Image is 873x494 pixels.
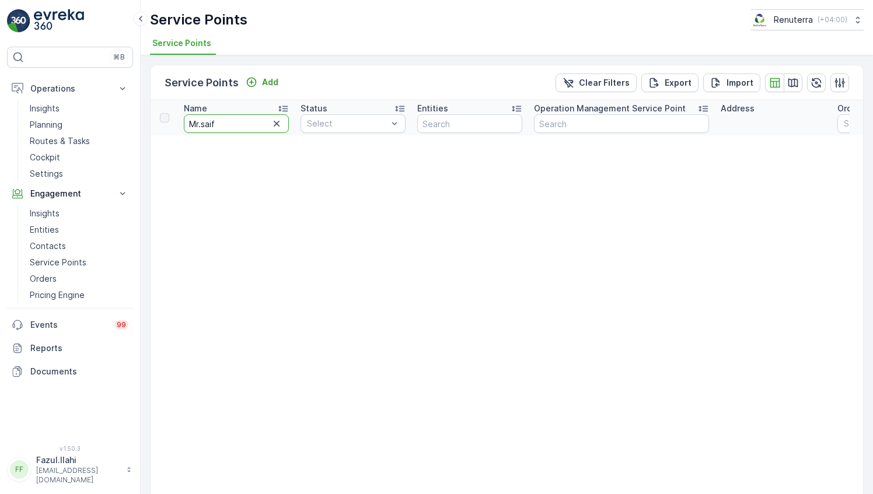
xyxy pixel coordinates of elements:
[36,466,120,485] p: [EMAIL_ADDRESS][DOMAIN_NAME]
[7,360,133,383] a: Documents
[152,37,211,49] span: Service Points
[25,254,133,271] a: Service Points
[774,14,813,26] p: Renuterra
[30,119,62,131] p: Planning
[818,15,847,24] p: ( +04:00 )
[30,152,60,163] p: Cockpit
[30,240,66,252] p: Contacts
[25,133,133,149] a: Routes & Tasks
[30,224,59,236] p: Entities
[30,135,90,147] p: Routes & Tasks
[25,238,133,254] a: Contacts
[30,168,63,180] p: Settings
[30,319,107,331] p: Events
[579,77,630,89] p: Clear Filters
[30,208,60,219] p: Insights
[703,73,760,92] button: Import
[7,9,30,33] img: logo
[417,103,448,114] p: Entities
[184,114,289,133] input: Search
[34,9,84,33] img: logo_light-DOdMpM7g.png
[25,117,133,133] a: Planning
[30,273,57,285] p: Orders
[36,454,120,466] p: Fazul.Ilahi
[117,320,126,330] p: 99
[25,222,133,238] a: Entities
[307,118,387,129] p: Select
[7,445,133,452] span: v 1.50.3
[727,77,753,89] p: Import
[25,205,133,222] a: Insights
[30,103,60,114] p: Insights
[751,13,769,26] img: Screenshot_2024-07-26_at_13.33.01.png
[665,77,692,89] p: Export
[150,10,247,29] p: Service Points
[25,100,133,117] a: Insights
[30,289,85,301] p: Pricing Engine
[30,342,128,354] p: Reports
[184,103,207,114] p: Name
[25,149,133,166] a: Cockpit
[25,287,133,303] a: Pricing Engine
[7,337,133,360] a: Reports
[262,76,278,88] p: Add
[25,271,133,287] a: Orders
[7,313,133,337] a: Events99
[641,73,699,92] button: Export
[30,257,86,268] p: Service Points
[25,166,133,182] a: Settings
[165,75,239,91] p: Service Points
[7,77,133,100] button: Operations
[30,188,110,199] p: Engagement
[534,103,686,114] p: Operation Management Service Point
[301,103,327,114] p: Status
[241,75,283,89] button: Add
[30,366,128,377] p: Documents
[10,460,29,479] div: FF
[7,454,133,485] button: FFFazul.Ilahi[EMAIL_ADDRESS][DOMAIN_NAME]
[721,103,755,114] p: Address
[417,114,522,133] input: Search
[30,83,110,94] p: Operations
[7,182,133,205] button: Engagement
[534,114,709,133] input: Search
[751,9,864,30] button: Renuterra(+04:00)
[113,52,125,62] p: ⌘B
[556,73,637,92] button: Clear Filters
